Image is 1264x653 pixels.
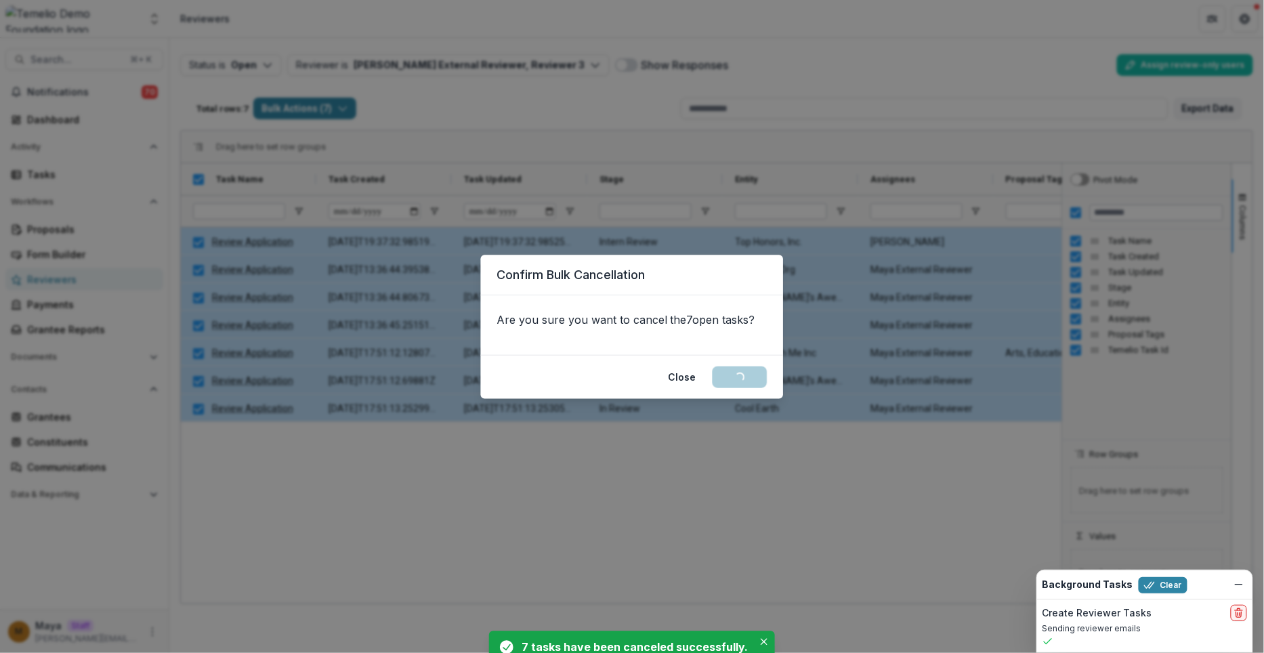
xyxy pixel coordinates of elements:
[481,255,784,295] header: Confirm Bulk Cancellation
[1042,579,1133,591] h2: Background Tasks
[660,366,704,387] button: Close
[1042,608,1152,619] h2: Create Reviewer Tasks
[1042,623,1247,635] p: Sending reviewer emails
[497,312,767,328] p: Are you sure you want to cancel the 7 open tasks?
[1231,576,1247,593] button: Dismiss
[1231,605,1247,621] button: delete
[756,634,772,650] button: Close
[1139,577,1187,593] button: Clear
